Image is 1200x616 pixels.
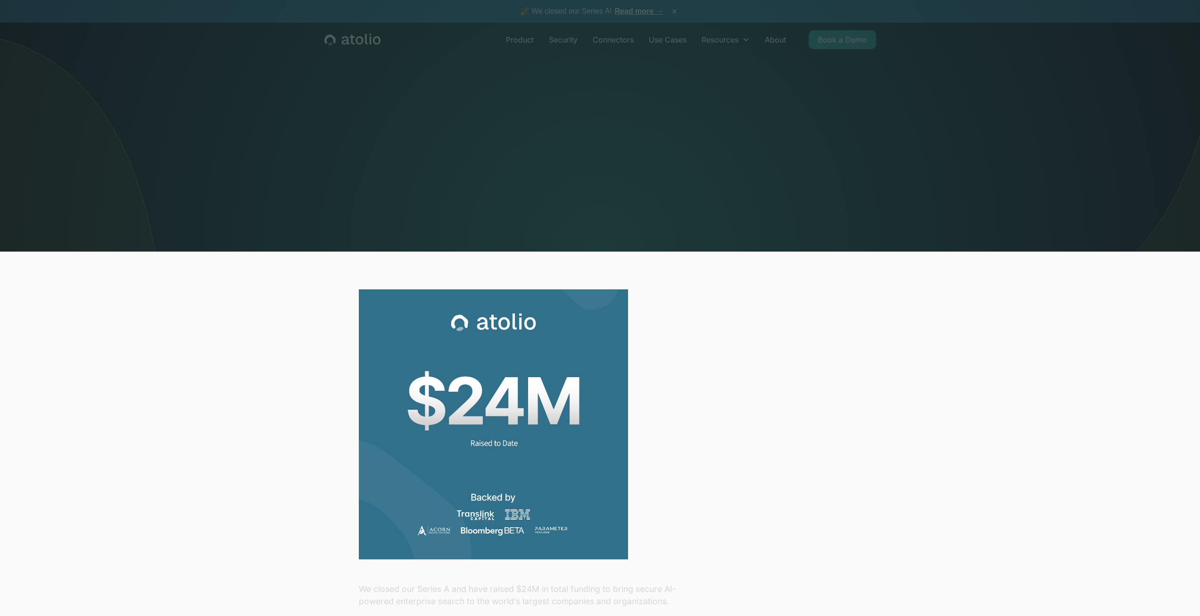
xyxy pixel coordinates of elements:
[585,30,641,49] a: Connectors
[669,6,680,17] button: ×
[694,30,757,49] div: Resources
[541,30,585,49] a: Security
[359,583,695,608] p: We closed our Series A and have raised $24M in total funding to bring secure AI-powered enterpris...
[809,30,876,49] a: Book a Demo
[757,30,794,49] a: About
[702,34,738,45] div: Resources
[324,34,381,46] a: home
[641,30,694,49] a: Use Cases
[615,7,663,15] a: Read more →
[498,30,541,49] a: Product
[520,6,663,17] span: 🎉 We closed our Series A!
